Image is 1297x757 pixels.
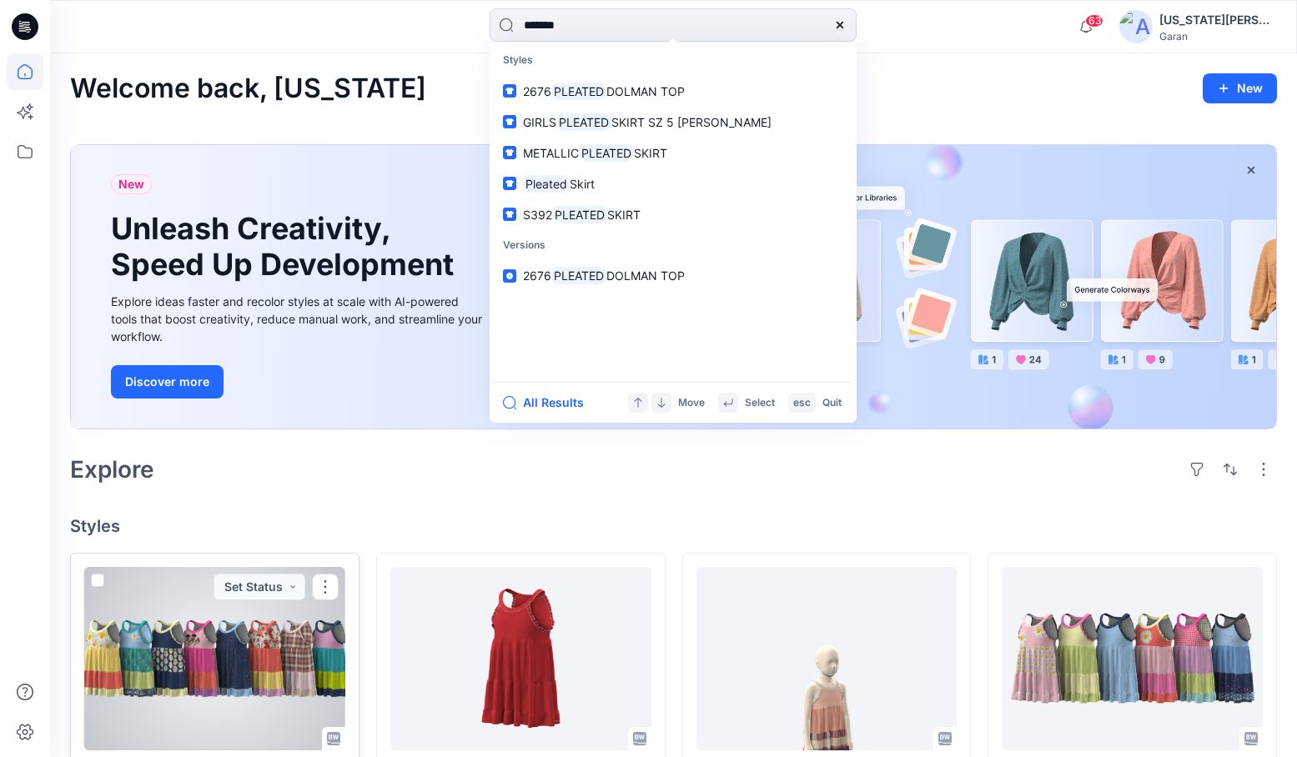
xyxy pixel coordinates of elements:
mark: PLEATED [551,266,606,285]
span: 63 [1085,14,1103,28]
mark: Pleated [523,174,570,193]
h4: Styles [70,516,1277,536]
a: METALLICPLEATEDSKIRT [493,138,853,168]
span: DOLMAN TOP [606,84,685,98]
button: New [1203,73,1277,103]
span: DOLMAN TOP [606,268,685,283]
a: Annihka Levens_week4_dress_8 colorways [390,567,651,750]
button: All Results [503,393,595,413]
mark: PLEATED [579,143,634,163]
img: avatar [1119,10,1153,43]
p: Quit [822,394,842,412]
a: working-week4_dress_AddieF [1002,567,1263,750]
span: SKIRT [607,208,641,222]
div: [US_STATE][PERSON_NAME] [1159,10,1276,30]
mark: PLEATED [552,205,607,224]
h2: Welcome back, [US_STATE] [70,73,426,104]
span: Skirt [570,177,595,191]
span: New [118,174,144,194]
mark: PLEATED [551,82,606,101]
a: 2676PLEATEDDOLMAN TOP [493,76,853,107]
p: esc [793,394,811,412]
p: Styles [493,45,853,76]
span: GIRLS [523,115,556,129]
span: 2676 [523,84,551,98]
a: GIRLSPLEATEDSKIRT SZ 5 [PERSON_NAME] [493,107,853,138]
span: 2676 [523,268,551,283]
a: week4_dress_Connie De La Cruz [696,567,958,750]
span: METALLIC [523,146,579,160]
a: S392PLEATEDSKIRT [493,199,853,230]
p: Move [678,394,705,412]
span: SKIRT SZ 5 [PERSON_NAME] [611,115,772,129]
div: Explore ideas faster and recolor styles at scale with AI-powered tools that boost creativity, red... [111,293,486,345]
a: week4_dress_TIFFANY_DOAN [84,567,345,750]
a: Discover more [111,365,486,399]
span: S392 [523,208,552,222]
a: PleatedSkirt [493,168,853,199]
p: Versions [493,230,853,261]
h1: Unleash Creativity, Speed Up Development [111,211,461,283]
p: Select [745,394,775,412]
div: Garan [1159,30,1276,43]
h2: Explore [70,456,154,483]
mark: PLEATED [556,113,611,132]
span: SKIRT [634,146,667,160]
button: Discover more [111,365,224,399]
a: 2676PLEATEDDOLMAN TOP [493,260,853,291]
